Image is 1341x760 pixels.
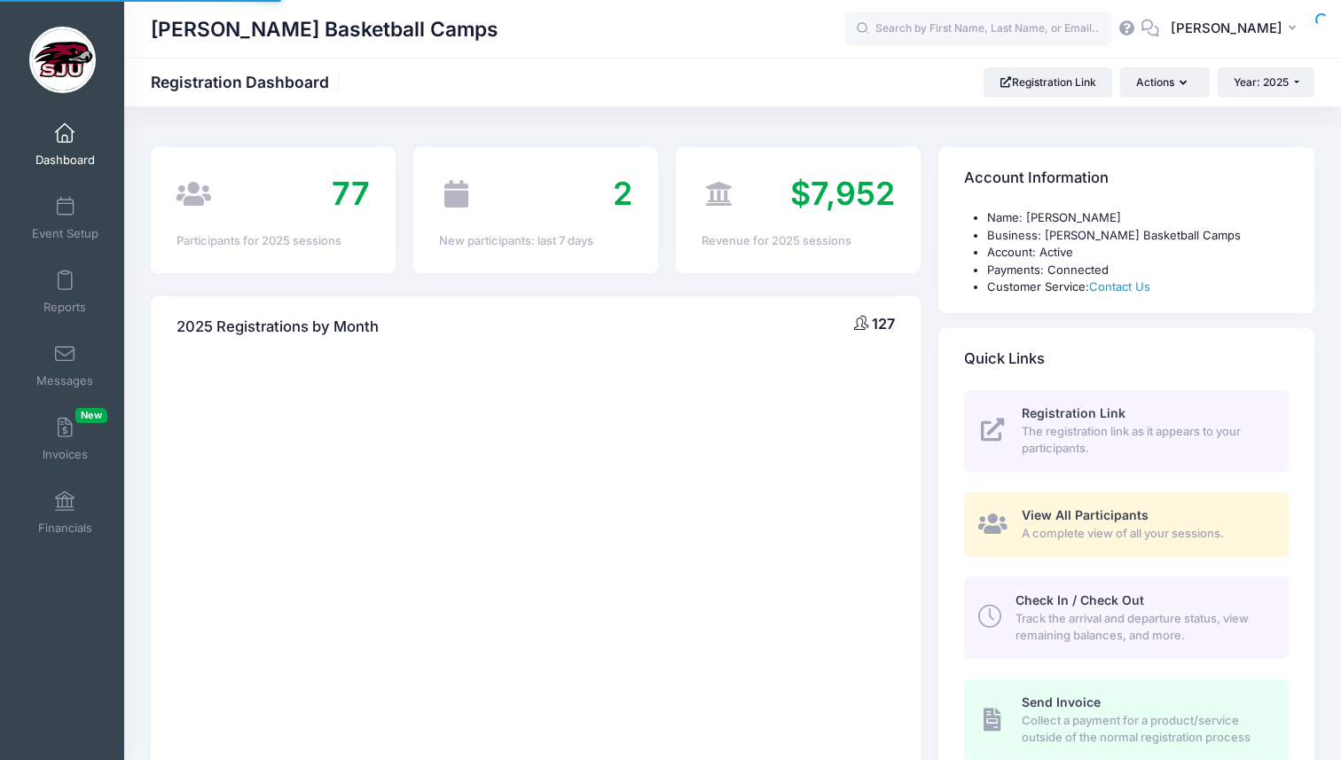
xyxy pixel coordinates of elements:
[35,153,95,168] span: Dashboard
[964,333,1045,384] h4: Quick Links
[1016,592,1144,607] span: Check In / Check Out
[872,315,895,333] span: 127
[845,12,1111,47] input: Search by First Name, Last Name, or Email...
[23,482,107,544] a: Financials
[987,278,1289,296] li: Customer Service:
[1022,405,1125,420] span: Registration Link
[1171,19,1282,38] span: [PERSON_NAME]
[1022,525,1268,543] span: A complete view of all your sessions.
[1022,712,1268,747] span: Collect a payment for a product/service outside of the normal registration process
[1218,67,1314,98] button: Year: 2025
[964,492,1289,557] a: View All Participants A complete view of all your sessions.
[1022,507,1149,522] span: View All Participants
[23,114,107,176] a: Dashboard
[29,27,96,93] img: Cindy Griffin Basketball Camps
[613,174,632,213] span: 2
[151,73,344,91] h1: Registration Dashboard
[1089,279,1150,294] a: Contact Us
[23,187,107,249] a: Event Setup
[23,261,107,323] a: Reports
[987,209,1289,227] li: Name: [PERSON_NAME]
[964,390,1289,472] a: Registration Link The registration link as it appears to your participants.
[43,447,88,462] span: Invoices
[987,227,1289,245] li: Business: [PERSON_NAME] Basketball Camps
[1022,423,1268,458] span: The registration link as it appears to your participants.
[1159,9,1314,50] button: [PERSON_NAME]
[702,232,895,250] div: Revenue for 2025 sessions
[176,232,370,250] div: Participants for 2025 sessions
[43,300,86,315] span: Reports
[790,174,895,213] span: $7,952
[1234,75,1289,89] span: Year: 2025
[75,408,107,423] span: New
[38,521,92,536] span: Financials
[36,373,93,388] span: Messages
[23,334,107,396] a: Messages
[23,408,107,470] a: InvoicesNew
[1120,67,1209,98] button: Actions
[151,9,498,50] h1: [PERSON_NAME] Basketball Camps
[987,244,1289,262] li: Account: Active
[176,302,379,352] h4: 2025 Registrations by Month
[32,226,98,241] span: Event Setup
[332,174,370,213] span: 77
[439,232,632,250] div: New participants: last 7 days
[964,576,1289,658] a: Check In / Check Out Track the arrival and departure status, view remaining balances, and more.
[987,262,1289,279] li: Payments: Connected
[964,153,1109,204] h4: Account Information
[1016,610,1268,645] span: Track the arrival and departure status, view remaining balances, and more.
[1022,694,1101,709] span: Send Invoice
[984,67,1112,98] a: Registration Link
